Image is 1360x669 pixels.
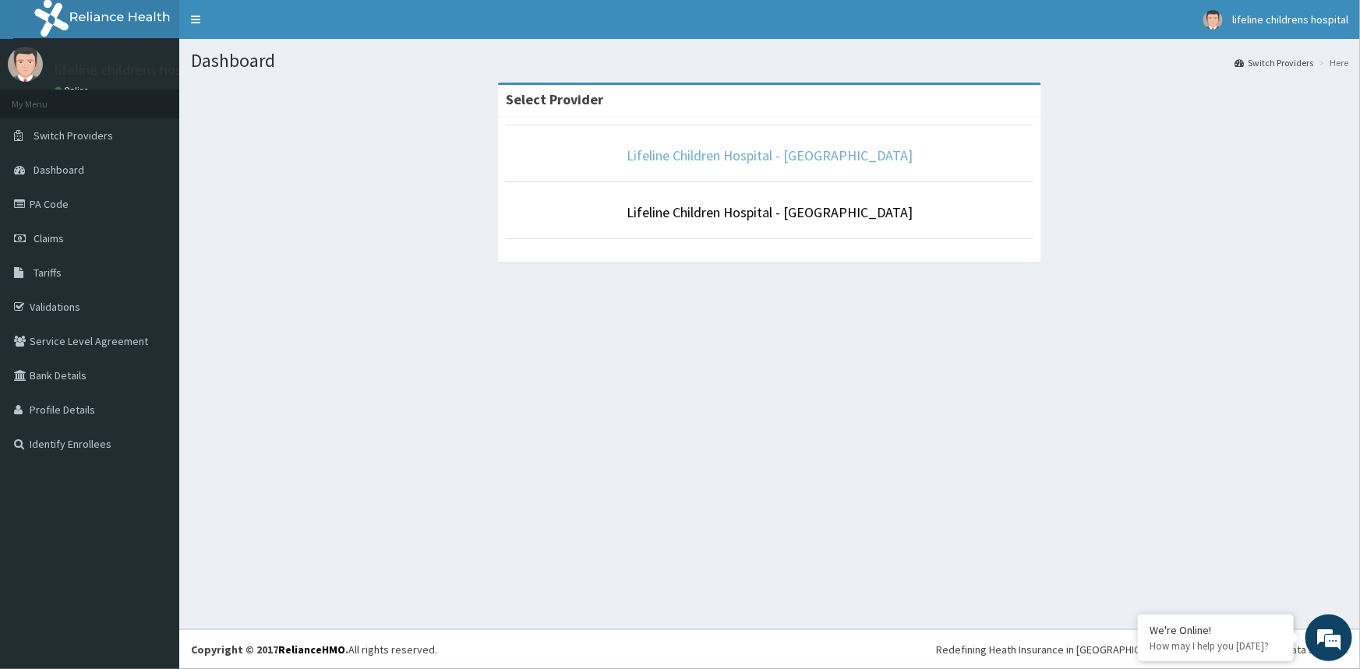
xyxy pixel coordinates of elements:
[55,63,210,77] p: lifeline childrens hospital
[34,163,84,177] span: Dashboard
[1150,639,1282,653] p: How may I help you today?
[8,47,43,82] img: User Image
[191,643,348,657] strong: Copyright © 2017 .
[34,231,64,245] span: Claims
[278,643,345,657] a: RelianceHMO
[34,266,62,280] span: Tariffs
[627,203,913,221] a: Lifeline Children Hospital - [GEOGRAPHIC_DATA]
[506,90,603,108] strong: Select Provider
[191,51,1348,71] h1: Dashboard
[1232,12,1348,26] span: lifeline childrens hospital
[1203,10,1223,30] img: User Image
[55,85,92,96] a: Online
[1235,56,1313,69] a: Switch Providers
[627,146,913,164] a: Lifeline Children Hospital - [GEOGRAPHIC_DATA]
[1150,623,1282,637] div: We're Online!
[936,642,1348,657] div: Redefining Heath Insurance in [GEOGRAPHIC_DATA] using Telemedicine and Data Science!
[1315,56,1348,69] li: Here
[179,629,1360,669] footer: All rights reserved.
[34,129,113,143] span: Switch Providers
